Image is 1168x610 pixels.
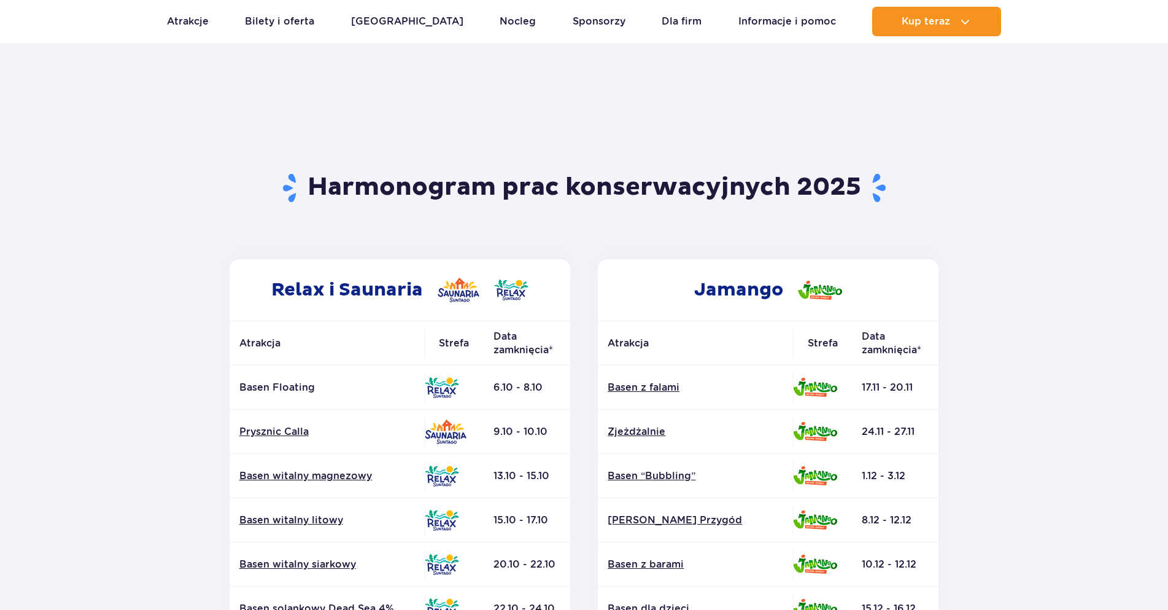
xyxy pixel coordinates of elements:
a: Zjeżdżalnie [608,425,783,439]
img: Relax [494,280,528,300]
a: Informacje i pomoc [738,7,836,36]
a: Basen “Bubbling” [608,469,783,483]
td: 13.10 - 15.10 [484,454,570,498]
td: 1.12 - 3.12 [852,454,938,498]
th: Data zamknięcia* [484,321,570,366]
a: Basen witalny magnezowy [239,469,415,483]
img: Jamango [793,378,837,397]
a: Basen z barami [608,558,783,571]
p: Basen Floating [239,381,415,394]
img: Relax [425,466,459,487]
img: Relax [425,554,459,575]
td: 17.11 - 20.11 [852,366,938,410]
img: Jamango [798,281,842,300]
a: Basen witalny litowy [239,514,415,527]
img: Jamango [793,510,837,530]
a: Sponsorzy [573,7,625,36]
button: Kup teraz [872,7,1001,36]
th: Atrakcja [230,321,425,366]
img: Jamango [793,422,837,441]
th: Atrakcja [598,321,793,366]
th: Data zamknięcia* [852,321,938,366]
th: Strefa [425,321,484,366]
span: Kup teraz [902,16,950,27]
td: 10.12 - 12.12 [852,542,938,587]
img: Relax [425,510,459,531]
td: 6.10 - 8.10 [484,366,570,410]
th: Strefa [793,321,852,366]
a: [PERSON_NAME] Przygód [608,514,783,527]
td: 20.10 - 22.10 [484,542,570,587]
td: 15.10 - 17.10 [484,498,570,542]
a: Prysznic Calla [239,425,415,439]
td: 9.10 - 10.10 [484,410,570,454]
img: Jamango [793,466,837,485]
img: Saunaria [438,278,479,302]
a: Basen witalny siarkowy [239,558,415,571]
a: Atrakcje [167,7,209,36]
a: Dla firm [662,7,702,36]
h1: Harmonogram prac konserwacyjnych 2025 [225,172,943,204]
h2: Jamango [598,259,938,321]
a: Nocleg [500,7,536,36]
img: Relax [425,377,459,398]
td: 8.12 - 12.12 [852,498,938,542]
img: Saunaria [425,420,466,444]
a: [GEOGRAPHIC_DATA] [351,7,463,36]
h2: Relax i Saunaria [230,259,570,321]
img: Jamango [793,555,837,574]
td: 24.11 - 27.11 [852,410,938,454]
a: Basen z falami [608,381,783,394]
a: Bilety i oferta [245,7,314,36]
